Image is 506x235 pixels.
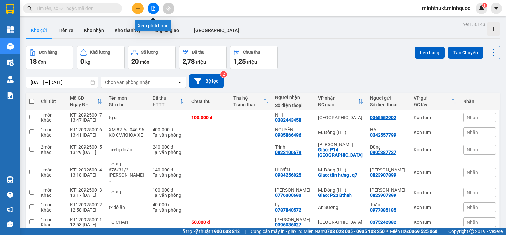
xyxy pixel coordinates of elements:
div: 0368552902 [370,115,396,120]
div: KT1209250016 [70,127,102,132]
span: triệu [196,59,206,65]
span: question-circle [7,192,13,198]
button: Trên xe [52,22,79,38]
div: Ghi chú [109,102,146,107]
div: HUYỀN [275,167,311,172]
img: dashboard-icon [7,26,14,33]
div: VP nhận [318,95,358,101]
div: KT1209250015 [70,144,102,150]
button: plus [132,3,144,14]
span: 20 [131,57,139,65]
button: Lên hàng [415,47,445,59]
th: Toggle SortBy [410,93,460,110]
div: 13:29 [DATE] [70,150,102,155]
span: Nhãn [467,205,478,210]
div: 0396036027 [275,222,301,227]
img: icon-new-feature [479,5,485,11]
div: 240.000 đ [153,144,185,150]
div: 1 món [41,187,64,193]
sup: 1 [482,3,487,8]
div: Tại văn phòng [153,193,185,198]
span: 0 [80,57,84,65]
div: Đã thu [192,50,204,55]
span: Hỗ trợ kỹ thuật: [179,228,240,235]
span: caret-down [493,5,499,11]
div: KonTum [414,205,457,210]
th: Toggle SortBy [230,93,272,110]
div: Ngày ĐH [70,102,97,107]
span: Nhãn [467,170,478,175]
div: Tạo kho hàng mới [487,22,500,36]
div: Số điện thoại [275,103,311,108]
div: KT1209250014 [70,167,102,172]
div: KT1209250012 [70,202,102,207]
div: 0776300693 [275,193,301,198]
img: logo-vxr [6,4,14,14]
div: Tại văn phòng [153,172,185,178]
img: warehouse-icon [7,76,14,83]
div: Khác [41,132,64,138]
span: triệu [247,59,257,65]
th: Toggle SortBy [67,93,105,110]
div: Tuấn [370,202,407,207]
div: VP gửi [414,95,451,101]
div: 1 món [41,217,64,222]
div: Tại văn phòng [153,132,185,138]
div: 2 món [41,144,64,150]
div: Tại văn phòng [153,150,185,155]
div: 1 món [41,127,64,132]
span: 18 [29,57,37,65]
div: 40.000 đ [153,202,185,207]
div: 0823907899 [370,172,396,178]
img: warehouse-icon [7,176,14,183]
div: ĐC giao [318,102,358,107]
strong: 0369 525 060 [409,229,437,234]
input: Tìm tên, số ĐT hoặc mã đơn [36,5,114,12]
button: Đơn hàng18đơn [26,46,73,69]
div: C Nguyệt [370,167,407,172]
div: 0342557799 [370,132,396,138]
button: file-add [148,3,159,14]
div: Trạng thái [233,102,263,107]
div: C Nguyệt [370,187,407,193]
div: [GEOGRAPHIC_DATA] [318,220,363,225]
div: Mã GD [70,95,97,101]
div: Tx+tg đồ ăn [109,147,146,152]
div: 0823907899 [370,193,396,198]
span: search [27,6,32,11]
div: KT1209250017 [70,112,102,117]
img: warehouse-icon [7,59,14,66]
div: Khác [41,193,64,198]
div: TG CHĂN [109,220,146,225]
div: 100.000 đ [153,187,185,193]
div: Người gửi [370,95,407,101]
span: plus [136,6,140,11]
span: | [442,228,443,235]
img: solution-icon [7,92,14,99]
div: KonTum [414,190,457,195]
span: món [140,59,149,65]
div: M. Đông (HH) [318,130,363,135]
span: notification [7,206,13,213]
div: ĐC lấy [414,102,451,107]
div: Đơn hàng [39,50,57,55]
strong: 1900 633 818 [211,229,240,234]
strong: 0708 023 035 - 0935 103 250 [324,229,385,234]
div: 0375242382 [370,220,396,225]
div: Giao: P22 Bthah [318,193,363,198]
button: Đã thu2,78 triệu [179,46,227,69]
span: Nhãn [467,220,478,225]
div: 1 món [41,202,64,207]
button: Tạo Chuyến [448,47,483,59]
div: Khác [41,207,64,213]
div: HTTT [153,102,180,107]
span: minhthukt.minhquoc [417,4,476,12]
button: caret-down [491,3,502,14]
button: Kho thanh lý [109,22,146,38]
th: Toggle SortBy [149,93,188,110]
div: Dũng [370,144,407,150]
div: 0823106679 [275,150,301,155]
span: 1 [483,3,486,8]
div: 100.000 đ [191,115,227,120]
span: 1,25 [234,57,246,65]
